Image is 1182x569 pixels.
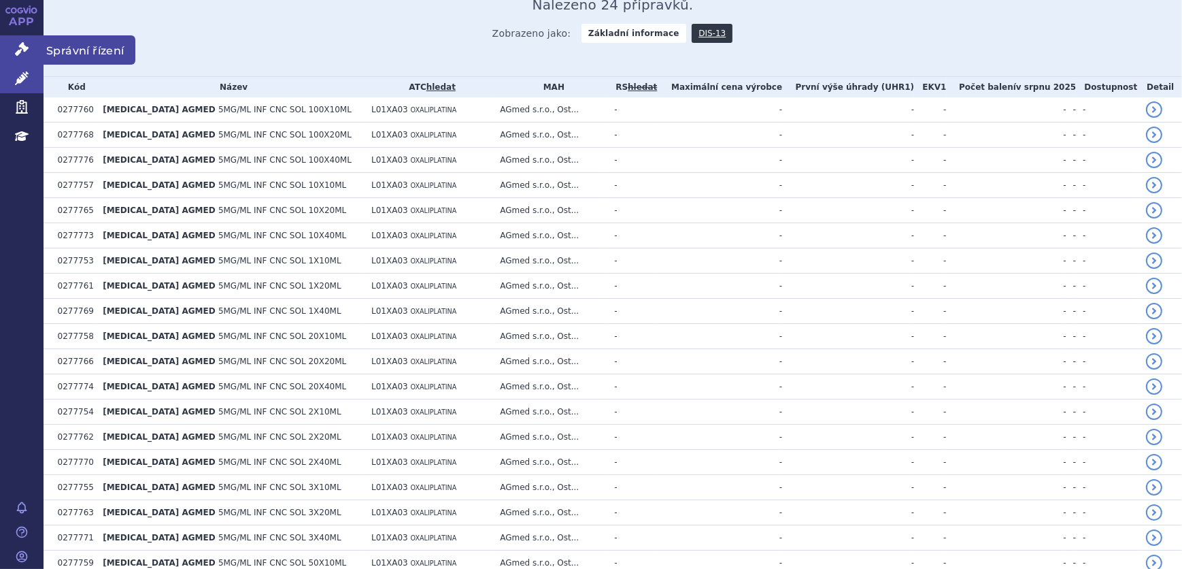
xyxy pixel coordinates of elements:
span: [MEDICAL_DATA] AGMED [103,508,216,517]
span: [MEDICAL_DATA] AGMED [103,357,216,366]
td: - [607,525,658,551]
span: OXALIPLATINA [411,257,457,265]
td: AGmed s.r.o., Ost... [493,450,607,475]
del: hledat [628,82,657,92]
td: - [1076,299,1138,324]
td: - [1076,123,1138,148]
span: OXALIPLATINA [411,157,457,164]
td: - [947,198,1066,223]
a: detail [1146,404,1162,420]
td: - [1066,425,1077,450]
td: AGmed s.r.o., Ost... [493,400,607,425]
td: - [1076,374,1138,400]
td: - [658,374,782,400]
td: - [1066,475,1077,500]
td: - [1066,148,1077,173]
td: - [658,198,782,223]
td: - [782,450,914,475]
td: 0277753 [51,248,97,274]
span: L01XA03 [371,105,408,114]
td: AGmed s.r.o., Ost... [493,525,607,551]
td: - [782,500,914,525]
span: OXALIPLATINA [411,383,457,391]
td: - [782,97,914,123]
td: AGmed s.r.o., Ost... [493,374,607,400]
td: - [607,123,658,148]
td: - [1076,248,1138,274]
td: - [782,349,914,374]
span: 5MG/ML INF CNC SOL 1X40ML [218,306,341,316]
td: - [607,500,658,525]
td: - [1066,198,1077,223]
td: - [1066,97,1077,123]
a: DIS-13 [692,24,732,43]
td: - [1076,223,1138,248]
td: - [658,97,782,123]
td: - [914,525,946,551]
td: - [914,97,946,123]
span: 5MG/ML INF CNC SOL 20X10ML [218,331,346,341]
th: MAH [493,77,607,97]
th: Dostupnost [1076,77,1138,97]
th: ATC [365,77,493,97]
td: - [607,349,658,374]
td: - [914,299,946,324]
td: - [1066,299,1077,324]
span: OXALIPLATINA [411,131,457,139]
td: 0277773 [51,223,97,248]
td: - [658,400,782,425]
a: detail [1146,152,1162,168]
td: 0277762 [51,425,97,450]
a: detail [1146,127,1162,143]
th: Počet balení [947,77,1077,97]
span: [MEDICAL_DATA] AGMED [103,130,216,140]
span: OXALIPLATINA [411,559,457,567]
td: AGmed s.r.o., Ost... [493,198,607,223]
td: - [607,374,658,400]
td: - [1076,173,1138,198]
th: EKV1 [914,77,946,97]
td: - [914,374,946,400]
th: Kód [51,77,97,97]
span: 5MG/ML INF CNC SOL 100X20ML [218,130,352,140]
span: L01XA03 [371,558,408,568]
span: L01XA03 [371,357,408,366]
td: AGmed s.r.o., Ost... [493,97,607,123]
td: - [658,123,782,148]
a: vyhledávání neobsahuje žádnou platnou referenční skupinu [628,82,657,92]
span: 5MG/ML INF CNC SOL 100X40ML [218,155,352,165]
span: OXALIPLATINA [411,434,457,441]
td: - [658,248,782,274]
td: 0277757 [51,173,97,198]
td: - [607,148,658,173]
span: [MEDICAL_DATA] AGMED [103,281,216,291]
td: - [914,324,946,349]
span: 5MG/ML INF CNC SOL 3X20ML [218,508,341,517]
td: - [1066,500,1077,525]
td: - [782,274,914,299]
td: - [947,450,1066,475]
td: - [607,223,658,248]
th: RS [607,77,658,97]
td: - [947,500,1066,525]
span: OXALIPLATINA [411,509,457,517]
td: - [914,198,946,223]
td: AGmed s.r.o., Ost... [493,173,607,198]
td: AGmed s.r.o., Ost... [493,223,607,248]
td: - [1066,173,1077,198]
td: - [1066,248,1077,274]
td: - [782,248,914,274]
span: [MEDICAL_DATA] AGMED [103,432,216,442]
span: 5MG/ML INF CNC SOL 20X40ML [218,382,346,391]
td: - [658,274,782,299]
td: - [1076,349,1138,374]
td: AGmed s.r.o., Ost... [493,349,607,374]
span: 5MG/ML INF CNC SOL 2X20ML [218,432,341,442]
td: - [1076,97,1138,123]
td: - [658,223,782,248]
td: 0277765 [51,198,97,223]
td: AGmed s.r.o., Ost... [493,148,607,173]
td: - [947,400,1066,425]
td: - [782,475,914,500]
td: - [914,450,946,475]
